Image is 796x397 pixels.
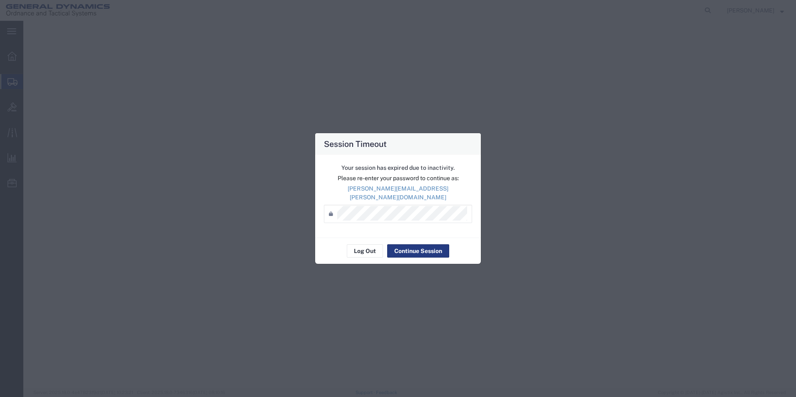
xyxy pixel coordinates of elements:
[387,244,449,258] button: Continue Session
[347,244,383,258] button: Log Out
[324,174,472,183] p: Please re-enter your password to continue as:
[324,184,472,202] p: [PERSON_NAME][EMAIL_ADDRESS][PERSON_NAME][DOMAIN_NAME]
[324,164,472,172] p: Your session has expired due to inactivity.
[324,138,387,150] h4: Session Timeout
